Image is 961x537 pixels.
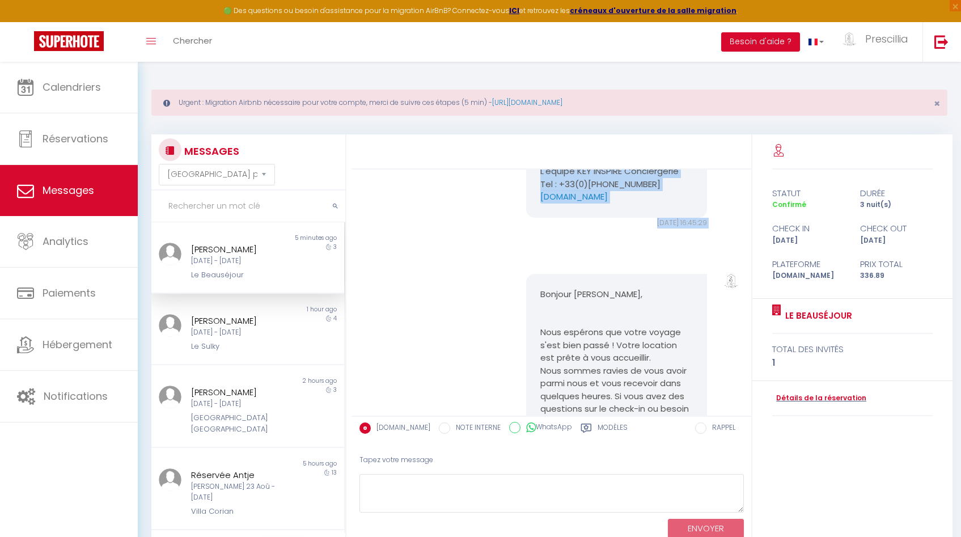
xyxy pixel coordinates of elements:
label: RAPPEL [706,422,735,435]
img: ... [159,314,181,337]
p: Tel : +33(0)[PHONE_NUMBER] [540,178,693,191]
span: 4 [333,314,337,323]
button: Besoin d'aide ? [721,32,800,52]
div: check in [765,222,852,235]
span: 3 [333,386,337,394]
span: Analytics [43,234,88,248]
button: Close [934,99,940,109]
a: Détails de la réservation [772,393,866,404]
img: ... [722,274,740,288]
div: [DATE] [852,235,939,246]
span: × [934,96,940,111]
div: [DOMAIN_NAME] [765,270,852,281]
div: durée [852,187,939,200]
img: ... [841,32,858,46]
span: Chercher [173,35,212,46]
div: 1 [772,356,933,370]
span: Prescillia [865,32,908,46]
div: Plateforme [765,257,852,271]
a: créneaux d'ouverture de la salle migration [570,6,736,15]
div: Urgent : Migration Airbnb nécessaire pour votre compte, merci de suivre ces étapes (5 min) - [151,90,947,116]
div: 5 hours ago [248,459,344,468]
p: Nous espérons que votre voyage s'est bien passé ! Votre location est prête à vous accueillir. [540,326,693,365]
div: Villa Corian [191,506,289,517]
div: statut [765,187,852,200]
div: Prix total [852,257,939,271]
p: Bonjour [PERSON_NAME], [540,288,693,301]
a: [DOMAIN_NAME] [540,191,608,202]
span: 3 [333,243,337,251]
input: Rechercher un mot clé [151,191,345,222]
div: Le Beauséjour [191,269,289,281]
button: Ouvrir le widget de chat LiveChat [9,5,43,39]
div: 3 nuit(s) [852,200,939,210]
div: check out [852,222,939,235]
div: [DATE] - [DATE] [191,399,289,409]
img: ... [159,243,181,265]
div: Tapez votre message [359,446,744,474]
div: [DATE] 16:45:29 [526,218,707,229]
p: L'équipe KEY INSPIRE Conciergerie [540,165,693,178]
a: Le Beauséjour [781,309,852,323]
a: [URL][DOMAIN_NAME] [492,98,562,107]
div: [DATE] - [DATE] [191,256,289,267]
div: [GEOGRAPHIC_DATA] [GEOGRAPHIC_DATA] [191,412,289,435]
div: [PERSON_NAME] [191,314,289,328]
div: 2 hours ago [248,377,344,386]
span: Paiements [43,286,96,300]
label: [DOMAIN_NAME] [371,422,430,435]
a: Chercher [164,22,221,62]
div: [PERSON_NAME] [191,386,289,399]
img: logout [934,35,949,49]
a: ICI [509,6,519,15]
span: 13 [332,468,337,477]
img: Super Booking [34,31,104,51]
div: [PERSON_NAME] 23 Aoû - [DATE] [191,481,289,503]
div: 336.89 [852,270,939,281]
div: [DATE] [765,235,852,246]
div: Réservée Antje [191,468,289,482]
span: Hébergement [43,337,112,352]
div: [PERSON_NAME] [191,243,289,256]
span: Calendriers [43,80,101,94]
label: NOTE INTERNE [450,422,501,435]
span: Réservations [43,132,108,146]
div: total des invités [772,343,933,356]
span: Notifications [44,389,108,403]
div: Le Sulky [191,341,289,352]
a: ... Prescillia [832,22,922,62]
div: [DATE] - [DATE] [191,327,289,338]
img: ... [159,386,181,408]
p: Nous sommes ravies de vous avoir parmi nous et vous recevoir dans quelques heures. Si vous avez d... [540,365,693,492]
label: Modèles [598,422,628,437]
label: WhatsApp [520,422,572,434]
h3: MESSAGES [181,138,239,164]
span: Confirmé [772,200,806,209]
div: 1 hour ago [248,305,344,314]
div: 5 minutes ago [248,234,344,243]
span: Messages [43,183,94,197]
img: ... [159,468,181,491]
